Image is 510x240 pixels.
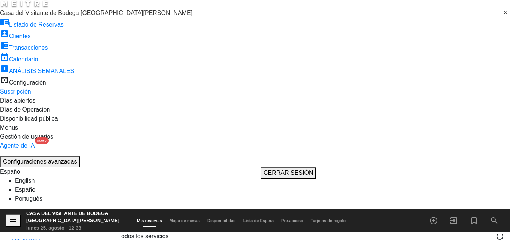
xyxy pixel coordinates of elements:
span: Mapa de mesas [166,218,204,223]
div: Casa del Visitante de Bodega [GEOGRAPHIC_DATA][PERSON_NAME] [26,210,122,224]
span: Lista de Espera [240,218,277,223]
span: Disponibilidad [204,218,240,223]
i: search [490,216,499,225]
button: CERRAR SESIÓN [261,167,316,179]
i: exit_to_app [449,216,458,225]
a: Español [15,186,37,193]
i: menu [9,215,18,224]
button: menu [6,214,21,227]
i: turned_in_not [469,216,478,225]
a: English [15,177,34,184]
a: Português [15,195,42,202]
span: Pre-acceso [277,218,307,223]
span: Mis reservas [133,218,166,223]
span: Tarjetas de regalo [307,218,349,223]
span: Todos los servicios [118,233,168,239]
div: Nuevo [35,137,48,144]
div: lunes 25. agosto - 12:33 [26,224,122,232]
i: add_circle_outline [429,216,438,225]
span: Clear all [504,9,510,18]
